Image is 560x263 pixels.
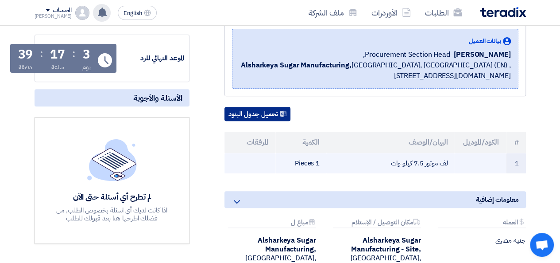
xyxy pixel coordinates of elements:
a: الأوردرات [364,2,418,23]
button: تحميل جدول البنود [224,107,290,121]
th: المرفقات [224,132,276,153]
td: 1 [506,153,526,174]
td: 1 Pieces [275,153,327,174]
td: لف موتور 7.5 كيلو وات [327,153,455,174]
span: معلومات إضافية [476,195,519,204]
span: الأسئلة والأجوبة [133,93,182,103]
div: 17 [50,48,65,61]
span: [PERSON_NAME] [454,49,511,60]
a: Open chat [530,233,554,257]
a: الطلبات [418,2,469,23]
div: 39 [18,48,33,61]
div: الموعد النهائي للرد [118,53,185,63]
div: الحساب [53,7,72,14]
div: : [40,46,43,62]
div: : [72,46,75,62]
div: لم تطرح أي أسئلة حتى الآن [47,192,177,202]
th: الكود/الموديل [455,132,506,153]
th: الكمية [275,132,327,153]
div: العمله [438,219,526,228]
div: جنيه مصري [434,236,526,245]
b: Alsharkeya Sugar Manufacturing, [241,60,351,71]
th: البيان/الوصف [327,132,455,153]
div: اذا كانت لديك أي اسئلة بخصوص الطلب, من فضلك اطرحها هنا بعد قبولك للطلب [47,206,177,222]
a: ملف الشركة [301,2,364,23]
span: [GEOGRAPHIC_DATA], [GEOGRAPHIC_DATA] (EN) ,[STREET_ADDRESS][DOMAIN_NAME] [239,60,511,81]
span: English [124,10,142,16]
div: مكان التوصيل / الإستلام [333,219,421,228]
img: Teradix logo [480,7,526,17]
div: 3 [83,48,90,61]
div: [PERSON_NAME] [35,14,72,19]
div: دقيقة [19,63,32,72]
span: بيانات العميل [469,36,501,46]
div: مباع ل [228,219,316,228]
div: يوم [82,63,91,72]
span: Procurement Section Head, [363,49,450,60]
img: empty_state_list.svg [87,139,137,181]
div: ساعة [51,63,64,72]
button: English [118,6,157,20]
b: Alsharkeya Sugar Manufacturing, [258,235,316,255]
b: Alsharkeya Sugar Manufacturing - Site, [351,235,421,255]
img: profile_test.png [75,6,89,20]
th: # [506,132,526,153]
